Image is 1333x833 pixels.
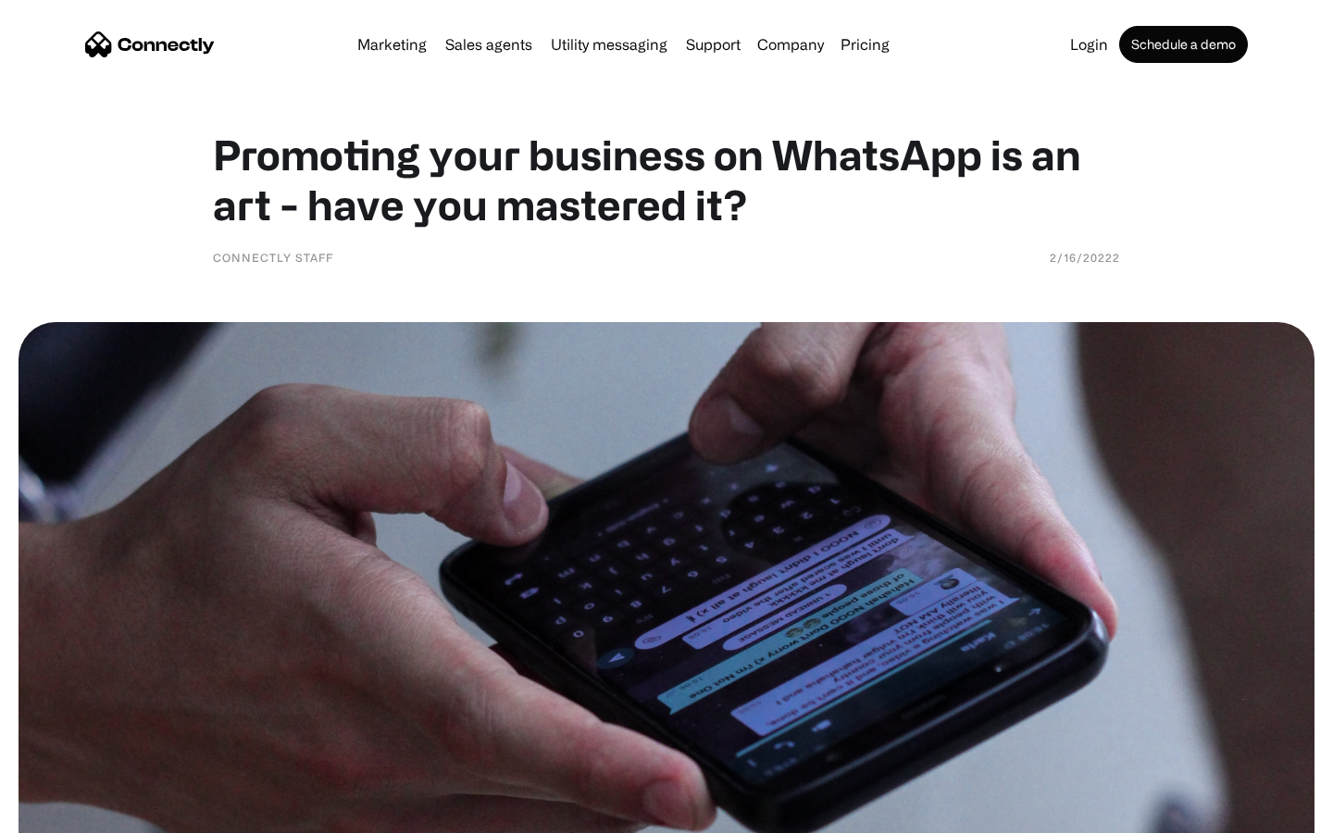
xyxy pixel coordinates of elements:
div: Company [752,31,829,57]
a: Pricing [833,37,897,52]
div: Connectly Staff [213,248,333,267]
a: Support [679,37,748,52]
div: 2/16/20222 [1050,248,1120,267]
a: Utility messaging [543,37,675,52]
div: Company [757,31,824,57]
h1: Promoting your business on WhatsApp is an art - have you mastered it? [213,130,1120,230]
ul: Language list [37,801,111,827]
aside: Language selected: English [19,801,111,827]
a: Sales agents [438,37,540,52]
a: Schedule a demo [1119,26,1248,63]
a: Login [1063,37,1115,52]
a: Marketing [350,37,434,52]
a: home [85,31,215,58]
